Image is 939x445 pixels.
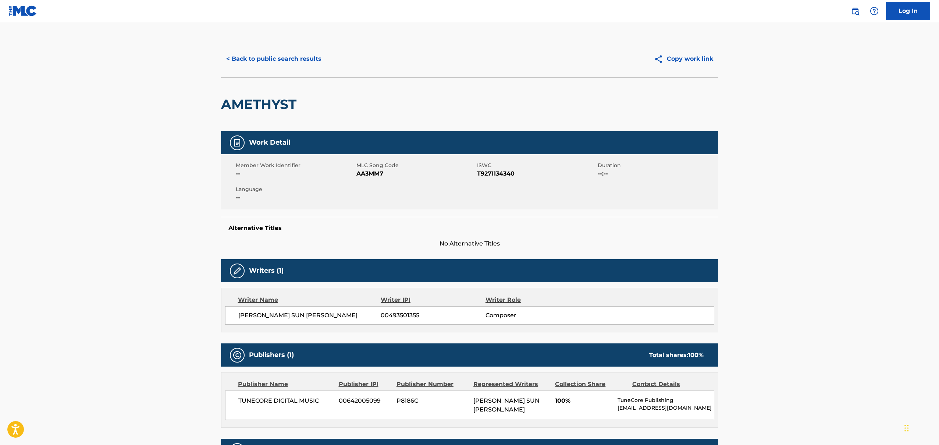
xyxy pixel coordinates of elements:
div: Publisher Name [238,380,333,389]
span: [PERSON_NAME] SUN [PERSON_NAME] [473,397,540,413]
span: 00642005099 [339,396,391,405]
img: MLC Logo [9,6,37,16]
button: Copy work link [649,50,718,68]
div: Total shares: [649,351,704,360]
a: Public Search [848,4,862,18]
span: ISWC [477,162,596,169]
p: TuneCore Publishing [618,396,714,404]
span: [PERSON_NAME] SUN [PERSON_NAME] [238,311,381,320]
iframe: Chat Widget [902,410,939,445]
div: Collection Share [555,380,626,389]
div: Publisher Number [396,380,468,389]
a: Log In [886,2,930,20]
span: 100% [555,396,612,405]
h5: Publishers (1) [249,351,294,359]
span: --:-- [598,169,716,178]
span: 00493501355 [381,311,485,320]
img: Publishers [233,351,242,360]
span: P8186C [396,396,468,405]
div: Writer Name [238,296,381,304]
img: Writers [233,266,242,275]
span: Composer [485,311,581,320]
img: help [870,7,879,15]
span: 100 % [688,352,704,359]
img: search [851,7,860,15]
span: No Alternative Titles [221,239,718,248]
h5: Alternative Titles [228,225,711,232]
h2: AMETHYST [221,96,300,113]
div: Writer Role [485,296,581,304]
span: MLC Song Code [356,162,475,169]
span: -- [236,193,355,202]
span: AA3MM7 [356,169,475,178]
span: T9271134340 [477,169,596,178]
img: Work Detail [233,138,242,147]
img: Copy work link [654,54,667,64]
h5: Writers (1) [249,266,284,275]
div: Represented Writers [473,380,549,389]
h5: Work Detail [249,138,290,147]
span: Member Work Identifier [236,162,355,169]
span: Duration [598,162,716,169]
div: Contact Details [632,380,704,389]
span: Language [236,186,355,193]
div: Help [867,4,882,18]
div: Writer IPI [381,296,485,304]
button: < Back to public search results [221,50,327,68]
div: Drag [904,417,909,439]
span: TUNECORE DIGITAL MUSIC [238,396,334,405]
div: Publisher IPI [339,380,391,389]
span: -- [236,169,355,178]
p: [EMAIL_ADDRESS][DOMAIN_NAME] [618,404,714,412]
